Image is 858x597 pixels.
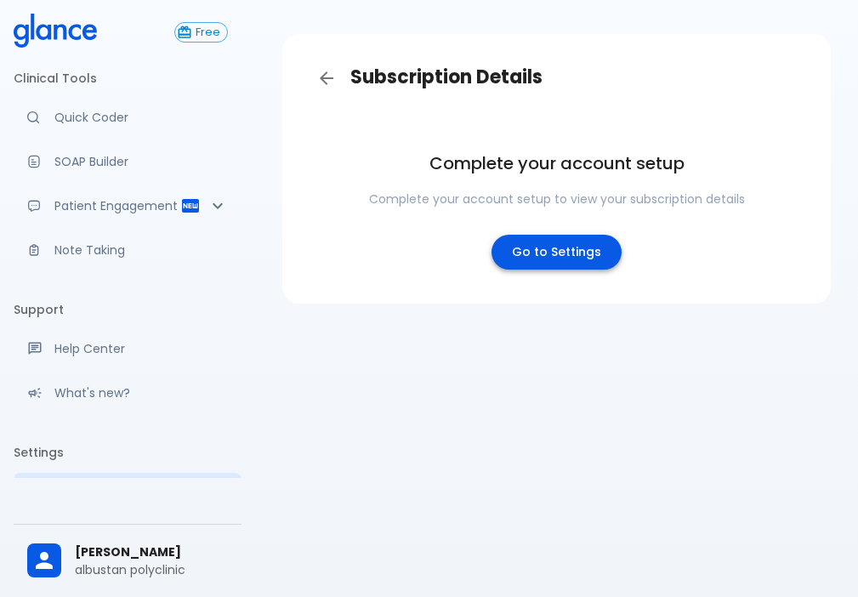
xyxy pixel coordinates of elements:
a: Docugen: Compose a clinical documentation in seconds [14,143,241,180]
a: Advanced note-taking [14,231,241,269]
p: Note Taking [54,242,228,259]
div: Patient Reports & Referrals [14,187,241,225]
div: Recent updates and feature releases [14,374,241,412]
span: Free [189,26,227,39]
p: SOAP Builder [54,153,228,170]
h3: Subscription Details [310,61,804,95]
a: Moramiz: Find ICD10AM codes instantly [14,99,241,136]
p: Patient Engagement [54,197,180,214]
li: Settings [14,432,241,473]
p: albustan polyclinic [75,561,228,578]
p: Complete your account setup to view your subscription details [369,190,745,208]
h6: Complete your account setup [369,150,745,177]
a: Please complete account setup [14,473,241,510]
a: Click to view or change your subscription [174,22,241,43]
a: Back [310,61,344,95]
span: [PERSON_NAME] [75,543,228,561]
p: What's new? [54,384,228,401]
li: Support [14,289,241,330]
li: Clinical Tools [14,58,241,99]
p: Help Center [54,340,228,357]
a: Get help from our support team [14,330,241,367]
p: Quick Coder [54,109,228,126]
a: Go to Settings [492,235,622,270]
div: [PERSON_NAME]albustan polyclinic [14,532,241,590]
button: Free [174,22,228,43]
